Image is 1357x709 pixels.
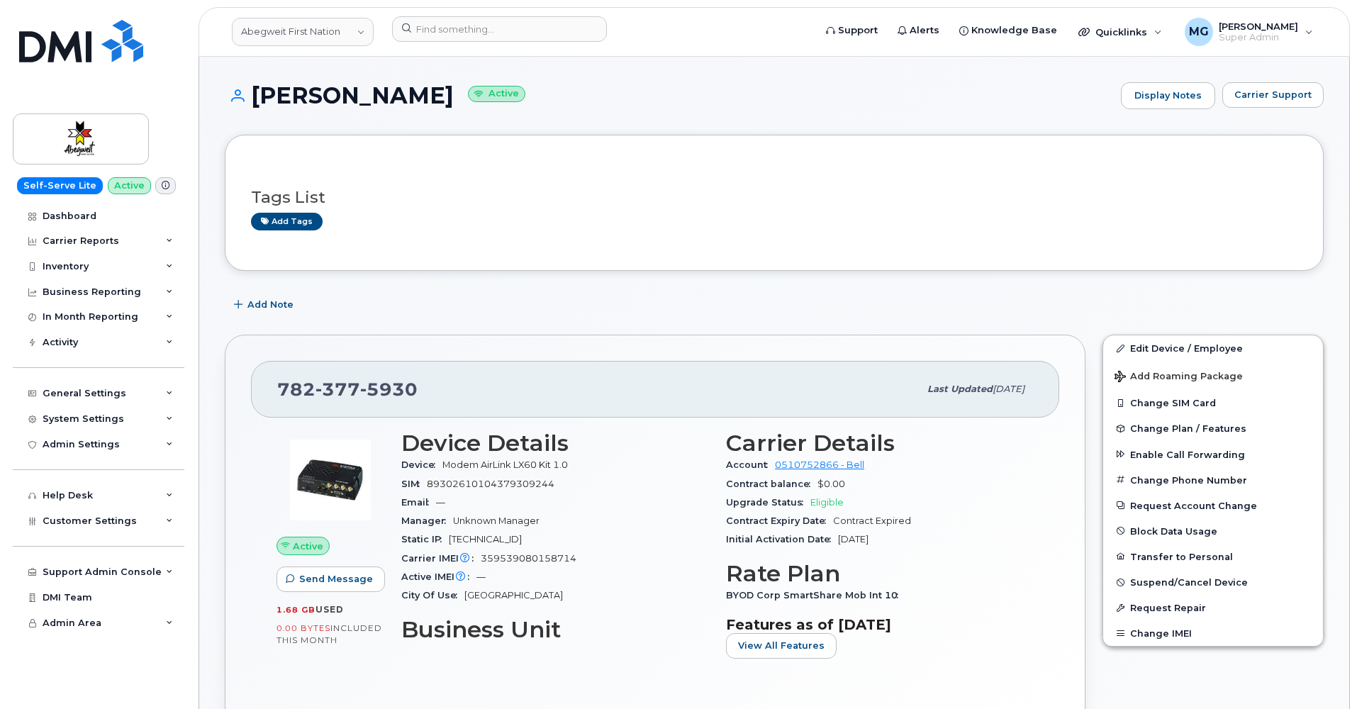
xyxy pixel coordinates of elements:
span: Last updated [927,384,993,394]
a: 0510752866 - Bell [775,459,864,470]
span: Add Roaming Package [1115,371,1243,384]
span: Active [293,540,323,553]
span: 89302610104379309244 [427,479,554,489]
button: Request Account Change [1103,493,1323,518]
h3: Tags List [251,189,1297,206]
button: Add Note [225,292,306,318]
span: Static IP [401,534,449,545]
span: SIM [401,479,427,489]
h3: Rate Plan [726,561,1034,586]
span: 0.00 Bytes [277,623,330,633]
a: Display Notes [1121,82,1215,109]
span: 359539080158714 [481,553,576,564]
h3: Features as of [DATE] [726,616,1034,633]
span: [DATE] [993,384,1024,394]
span: Suspend/Cancel Device [1130,577,1248,588]
span: Enable Call Forwarding [1130,449,1245,459]
h3: Carrier Details [726,430,1034,456]
span: Unknown Manager [453,515,540,526]
span: Email [401,497,436,508]
span: — [476,571,486,582]
span: Device [401,459,442,470]
img: image20231002-3703462-1xut3u0.jpeg [288,437,373,523]
a: Add tags [251,213,323,230]
button: Enable Call Forwarding [1103,442,1323,467]
button: Change Plan / Features [1103,415,1323,441]
h3: Device Details [401,430,709,456]
button: Request Repair [1103,595,1323,620]
span: used [315,604,344,615]
span: — [436,497,445,508]
span: Carrier IMEI [401,553,481,564]
span: BYOD Corp SmartShare Mob Int 10 [726,590,905,601]
span: Carrier Support [1234,88,1312,101]
button: Change IMEI [1103,620,1323,646]
span: Send Message [299,572,373,586]
span: 1.68 GB [277,605,315,615]
button: Send Message [277,566,385,592]
button: Block Data Usage [1103,518,1323,544]
h1: [PERSON_NAME] [225,83,1114,108]
span: Modem AirLink LX60 Kit 1.0 [442,459,568,470]
span: $0.00 [817,479,845,489]
span: Change Plan / Features [1130,423,1246,434]
button: Carrier Support [1222,82,1324,108]
span: 377 [315,379,360,400]
button: View All Features [726,633,837,659]
span: Upgrade Status [726,497,810,508]
button: Suspend/Cancel Device [1103,569,1323,595]
span: Contract Expired [833,515,911,526]
button: Change Phone Number [1103,467,1323,493]
span: City Of Use [401,590,464,601]
span: Contract Expiry Date [726,515,833,526]
span: Initial Activation Date [726,534,838,545]
span: Contract balance [726,479,817,489]
button: Change SIM Card [1103,390,1323,415]
span: Manager [401,515,453,526]
button: Add Roaming Package [1103,361,1323,390]
span: Active IMEI [401,571,476,582]
span: [TECHNICAL_ID] [449,534,522,545]
span: Add Note [247,298,294,311]
span: [DATE] [838,534,869,545]
span: Eligible [810,497,844,508]
span: View All Features [738,639,825,652]
small: Active [468,86,525,102]
button: Transfer to Personal [1103,544,1323,569]
span: 782 [277,379,418,400]
span: [GEOGRAPHIC_DATA] [464,590,563,601]
a: Edit Device / Employee [1103,335,1323,361]
h3: Business Unit [401,617,709,642]
span: Account [726,459,775,470]
span: 5930 [360,379,418,400]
